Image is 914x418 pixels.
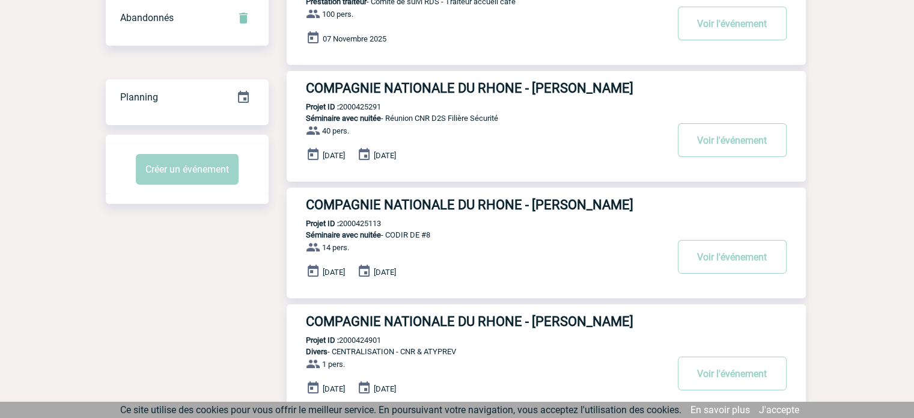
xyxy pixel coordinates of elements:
[306,114,381,123] span: Séminaire avec nuitée
[136,154,239,185] button: Créer un événement
[120,91,158,103] span: Planning
[287,336,381,345] p: 2000424901
[287,102,381,111] p: 2000425291
[678,357,787,390] button: Voir l'événement
[306,102,339,111] b: Projet ID :
[678,7,787,40] button: Voir l'événement
[306,81,666,96] h3: COMPAGNIE NATIONALE DU RHONE - [PERSON_NAME]
[120,404,681,416] span: Ce site utilise des cookies pour vous offrir le meilleur service. En poursuivant votre navigation...
[323,151,345,160] span: [DATE]
[678,123,787,157] button: Voir l'événement
[287,114,666,123] p: - Réunion CNR D2S Filière Sécurité
[106,79,269,115] div: Retrouvez ici tous vos événements organisés par date et état d'avancement
[759,404,799,416] a: J'accepte
[374,151,396,160] span: [DATE]
[306,230,381,239] span: Séminaire avec nuitée
[306,219,339,228] b: Projet ID :
[306,336,339,345] b: Projet ID :
[323,268,345,277] span: [DATE]
[322,10,353,19] span: 100 pers.
[287,347,666,356] p: - CENTRALISATION - CNR & ATYPREV
[287,314,806,329] a: COMPAGNIE NATIONALE DU RHONE - [PERSON_NAME]
[106,79,269,114] a: Planning
[322,360,345,369] span: 1 pers.
[120,12,174,23] span: Abandonnés
[374,384,396,393] span: [DATE]
[287,219,381,228] p: 2000425113
[306,197,666,212] h3: COMPAGNIE NATIONALE DU RHONE - [PERSON_NAME]
[306,314,666,329] h3: COMPAGNIE NATIONALE DU RHONE - [PERSON_NAME]
[323,384,345,393] span: [DATE]
[287,230,666,239] p: - CODIR DE #8
[322,126,349,135] span: 40 pers.
[690,404,750,416] a: En savoir plus
[323,34,386,43] span: 07 Novembre 2025
[306,347,328,356] span: Divers
[374,268,396,277] span: [DATE]
[678,240,787,274] button: Voir l'événement
[287,197,806,212] a: COMPAGNIE NATIONALE DU RHONE - [PERSON_NAME]
[287,81,806,96] a: COMPAGNIE NATIONALE DU RHONE - [PERSON_NAME]
[322,243,349,252] span: 14 pers.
